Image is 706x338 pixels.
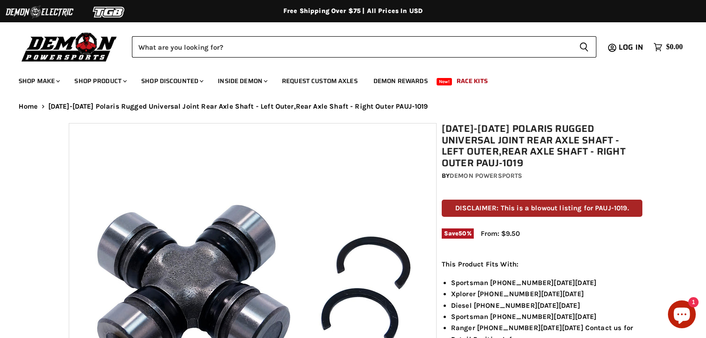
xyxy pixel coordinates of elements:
a: Home [19,103,38,110]
a: Shop Make [12,71,65,91]
p: This Product Fits With: [442,259,642,270]
img: Demon Electric Logo 2 [5,3,74,21]
li: Xplorer [PHONE_NUMBER][DATE][DATE] [451,288,642,299]
a: Race Kits [450,71,495,91]
a: Request Custom Axles [275,71,365,91]
span: From: $9.50 [481,229,520,238]
li: Sportsman [PHONE_NUMBER][DATE][DATE] [451,311,642,322]
span: 50 [458,230,466,237]
img: Demon Powersports [19,30,120,63]
h1: [DATE]-[DATE] Polaris Rugged Universal Joint Rear Axle Shaft - Left Outer,Rear Axle Shaft - Right... [442,123,642,169]
span: Log in [619,41,643,53]
a: Shop Discounted [134,71,209,91]
a: Demon Rewards [366,71,435,91]
p: DISCLAIMER: This is a blowout listing for PAUJ-1019. [442,200,642,217]
a: Demon Powersports [450,172,522,180]
form: Product [132,36,596,58]
li: Sportsman [PHONE_NUMBER][DATE][DATE] [451,277,642,288]
a: $0.00 [649,40,687,54]
a: Inside Demon [211,71,273,91]
button: Search [572,36,596,58]
span: [DATE]-[DATE] Polaris Rugged Universal Joint Rear Axle Shaft - Left Outer,Rear Axle Shaft - Right... [48,103,428,110]
span: $0.00 [666,43,683,52]
li: Diesel [PHONE_NUMBER][DATE][DATE] [451,300,642,311]
ul: Main menu [12,68,680,91]
input: Search [132,36,572,58]
img: TGB Logo 2 [74,3,144,21]
inbox-online-store-chat: Shopify online store chat [665,300,699,331]
div: by [442,171,642,181]
span: New! [437,78,452,85]
span: Save % [442,228,474,239]
a: Shop Product [67,71,132,91]
a: Log in [614,43,649,52]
